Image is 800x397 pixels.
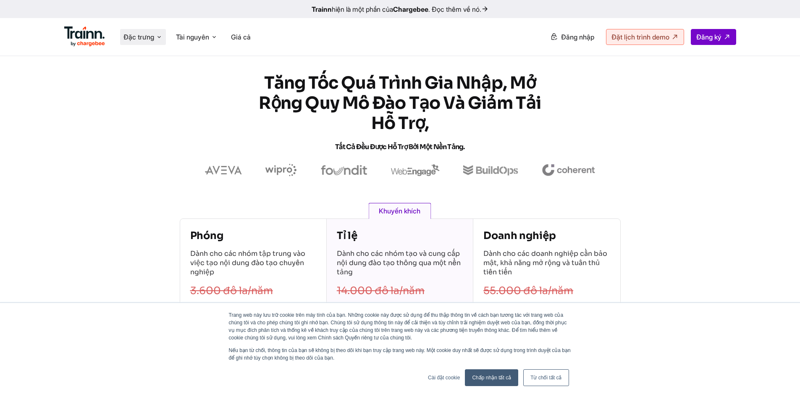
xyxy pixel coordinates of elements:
[393,5,428,13] font: Chargebee
[696,33,721,41] font: Đăng ký
[691,29,736,45] a: Đăng ký
[337,284,425,297] font: 14.000 đô la/năm
[606,29,684,45] a: Đặt lịch trình demo
[265,164,297,176] img: logo wipro
[483,284,573,297] font: 55.000 đô la/năm
[123,33,154,41] font: Đặc trưng
[205,166,242,174] img: logo aveva
[483,229,556,242] font: Doanh nghiệp
[332,5,393,13] font: hiện là một phần của
[483,249,607,276] font: Dành cho các doanh nghiệp cần bảo mật, khả năng mở rộng và tuân thủ tiên tiến
[176,33,209,41] font: Tài nguyên
[379,207,420,215] font: Khuyến khích
[259,72,541,134] font: Tăng tốc quá trình gia nhập, mở rộng quy mô đào tạo và giảm tải hỗ trợ,
[231,33,251,41] a: Giá cả
[428,5,481,13] font: . Đọc thêm về nó.
[472,375,511,381] font: Chấp nhận tất cả
[190,229,223,242] font: Phóng
[337,229,357,242] font: Tỉ lệ
[64,26,105,47] img: Logo tàu hỏa
[465,369,518,386] a: Chấp nhận tất cả
[530,375,561,381] font: Từ chối tất cả
[190,249,305,276] font: Dành cho các nhóm tập trung vào việc tạo nội dung đào tạo chuyên nghiệp
[391,164,440,176] img: logo webengage
[561,33,594,41] font: Đăng nhập
[229,347,571,361] font: Nếu bạn từ chối, thông tin của bạn sẽ không bị theo dõi khi bạn truy cập trang web này. Một cooki...
[611,33,669,41] font: Đặt lịch trình demo
[523,369,569,386] a: Từ chối tất cả
[190,284,273,297] font: 3.600 đô la/năm
[428,375,460,381] font: Cài đặt cookie
[337,249,461,276] font: Dành cho các nhóm tạo và cung cấp nội dung đào tạo thông qua một nền tảng
[320,165,367,175] img: logo foundit
[545,29,599,45] a: Đăng nhập
[463,165,518,176] img: logo buildops
[229,312,567,341] font: Trang web này lưu trữ cookie trên máy tính của bạn. Những cookie này được sử dụng để thu thập thô...
[312,5,332,13] font: Trainn
[428,374,460,381] a: Cài đặt cookie
[542,164,595,176] img: logo mạch lạc
[335,142,464,151] font: tất cả đều được hỗ trợ bởi một nền tảng.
